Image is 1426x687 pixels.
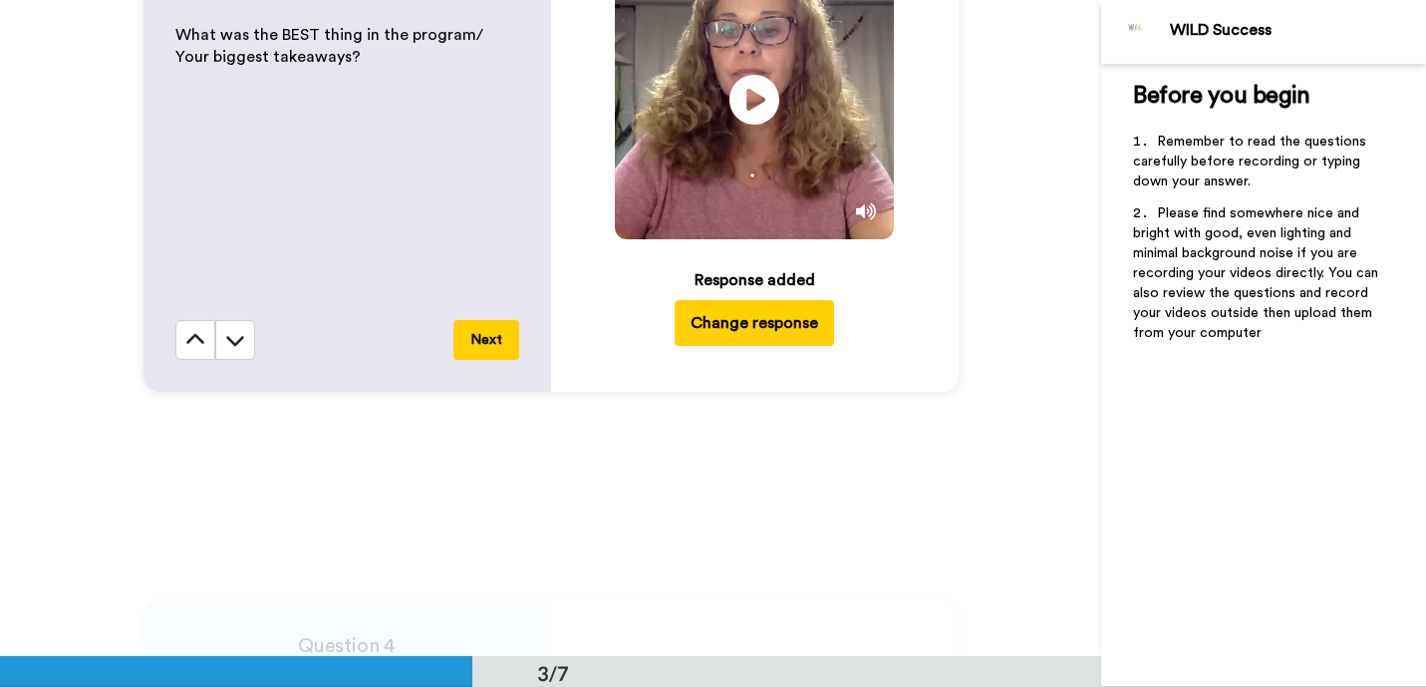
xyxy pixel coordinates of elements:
[1112,8,1160,56] img: Profile Image
[1133,84,1309,108] span: Before you begin
[675,300,834,346] button: Change response
[695,268,815,292] div: Response added
[453,320,519,360] button: Next
[1133,206,1382,340] span: Please find somewhere nice and bright with good, even lighting and minimal background noise if yo...
[856,201,876,221] img: Mute/Unmute
[505,659,601,687] div: 3/7
[1170,21,1425,40] div: WILD Success
[1133,135,1370,188] span: Remember to read the questions carefully before recording or typing down your answer.
[175,27,487,66] span: What was the BEST thing in the program/ Your biggest takeaways?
